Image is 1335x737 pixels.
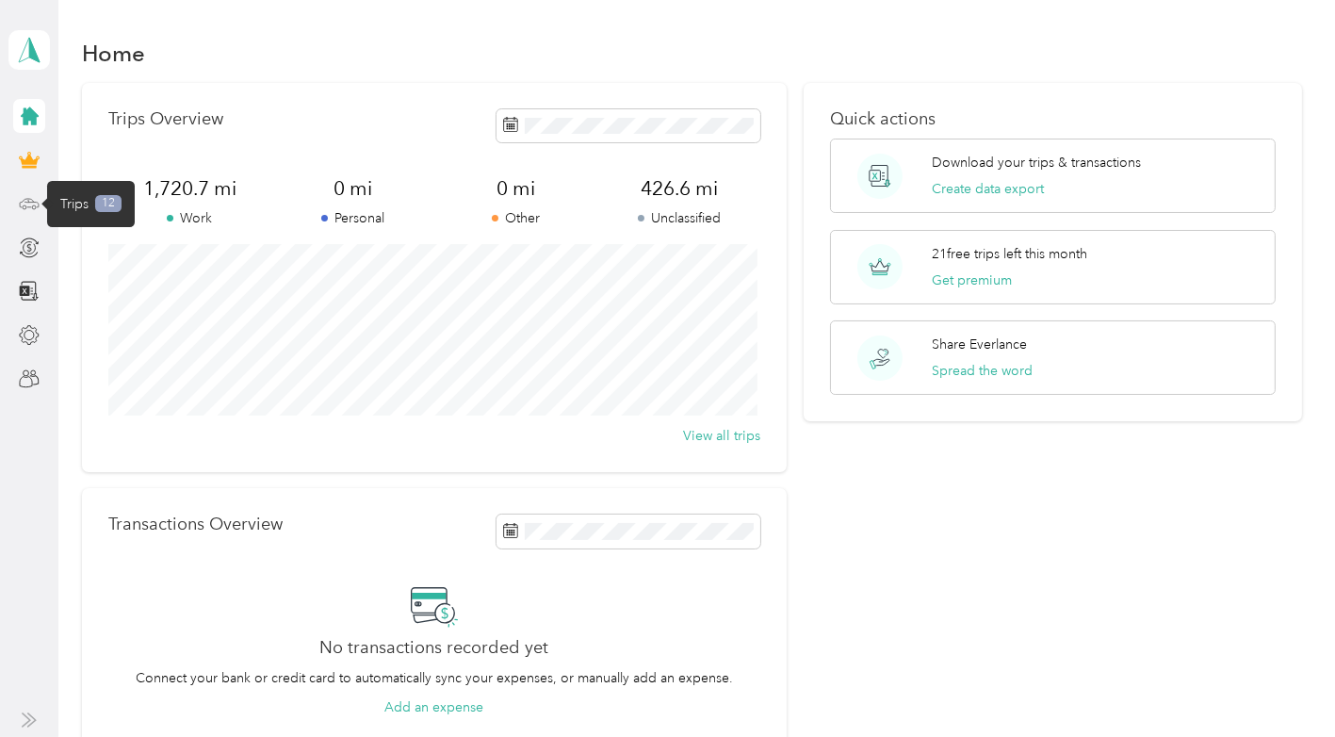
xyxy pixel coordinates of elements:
p: Share Everlance [932,335,1027,354]
p: Personal [271,208,434,228]
p: Unclassified [597,208,760,228]
p: Connect your bank or credit card to automatically sync your expenses, or manually add an expense. [136,668,733,688]
h2: No transactions recorded yet [319,638,548,658]
span: 1,720.7 mi [108,175,271,202]
span: 0 mi [271,175,434,202]
p: Trips Overview [108,109,223,129]
p: 21 free trips left this month [932,244,1087,264]
p: Work [108,208,271,228]
span: 426.6 mi [597,175,760,202]
span: 12 [95,195,122,212]
span: 0 mi [434,175,597,202]
p: Quick actions [830,109,1277,129]
span: Trips [60,194,89,214]
p: Other [434,208,597,228]
p: Transactions Overview [108,515,283,534]
button: Get premium [932,270,1012,290]
p: Download your trips & transactions [932,153,1141,172]
button: View all trips [683,426,760,446]
button: Spread the word [932,361,1033,381]
button: Add an expense [384,697,483,717]
h1: Home [82,43,145,63]
button: Create data export [932,179,1044,199]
